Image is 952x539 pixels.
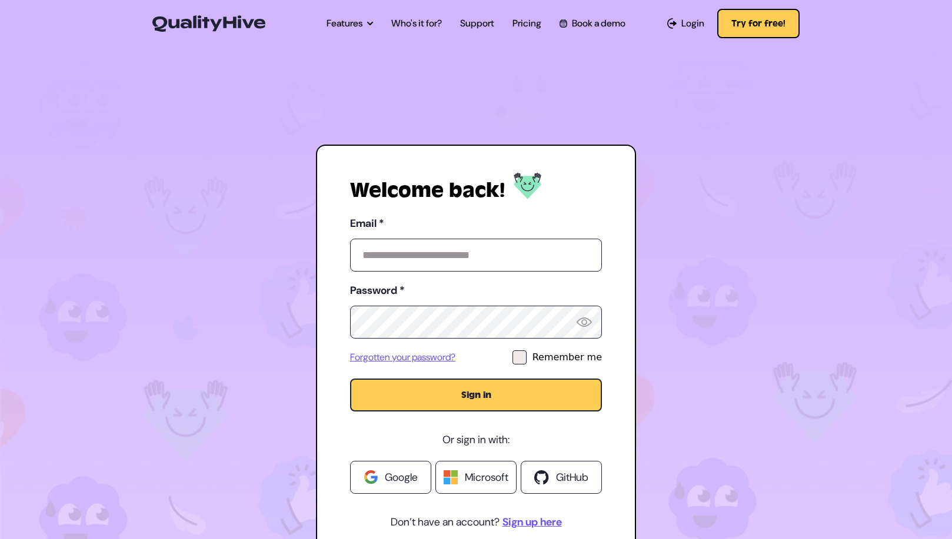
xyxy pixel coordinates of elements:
a: Pricing [512,16,541,31]
span: Google [385,469,418,486]
a: Features [327,16,373,31]
img: Google [364,470,378,484]
p: Don’t have an account? [350,513,602,531]
img: Log in to QualityHive [514,173,542,199]
a: GitHub [521,461,602,494]
a: Forgotten your password? [350,350,455,364]
a: Who's it for? [391,16,442,31]
button: Try for free! [717,9,800,38]
p: Or sign in with: [350,430,602,449]
label: Password * [350,281,602,300]
a: Support [460,16,494,31]
img: Book a QualityHive Demo [560,19,567,27]
a: Login [667,16,704,31]
a: Google [350,461,431,494]
a: Sign up here [502,513,562,531]
img: Github [534,470,549,485]
a: Book a demo [560,16,625,31]
span: Login [681,16,704,31]
img: QualityHive - Bug Tracking Tool [152,15,265,32]
label: Email * [350,214,602,233]
img: Windows [444,470,458,484]
div: Remember me [532,350,602,364]
a: Microsoft [435,461,517,494]
h1: Welcome back! [350,179,505,202]
span: Microsoft [465,469,508,486]
button: Sign in [350,379,602,411]
span: GitHub [556,469,588,486]
img: Reveal Password [577,317,592,327]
